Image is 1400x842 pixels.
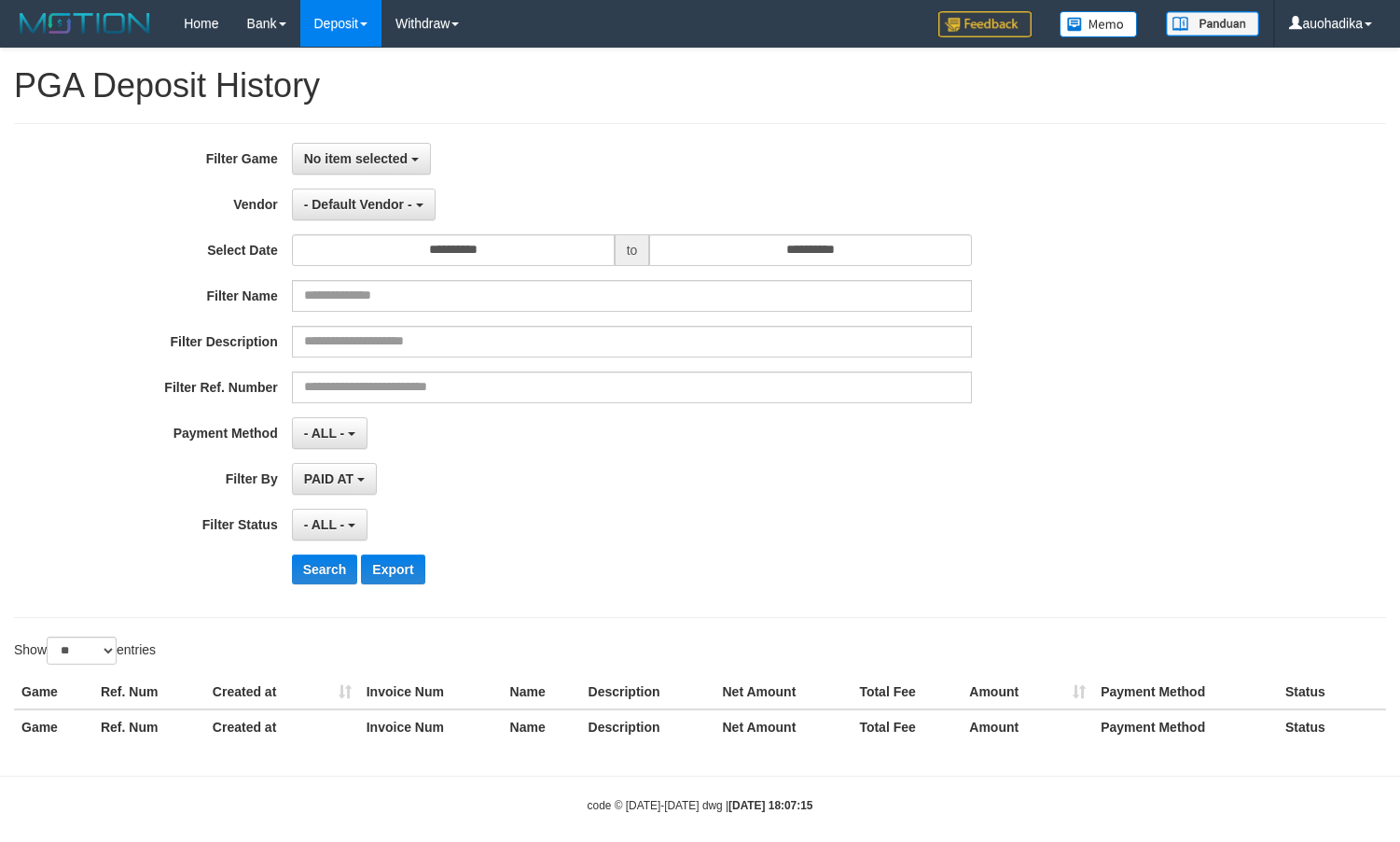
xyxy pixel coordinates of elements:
[205,709,359,744] th: Created at
[581,675,715,709] th: Description
[1093,675,1278,709] th: Payment Method
[581,709,715,744] th: Description
[205,675,359,709] th: Created at
[852,709,962,744] th: Total Fee
[714,675,852,709] th: Net Amount
[615,234,650,266] span: to
[14,67,1386,105] h1: PGA Deposit History
[14,709,93,744] th: Game
[962,675,1093,709] th: Amount
[728,799,812,812] strong: [DATE] 18:07:15
[93,709,205,744] th: Ref. Num
[1166,11,1259,36] img: panduan.png
[304,197,412,212] span: - Default Vendor -
[714,709,852,744] th: Net Amount
[304,517,345,532] span: - ALL -
[588,799,813,812] small: code © [DATE]-[DATE] dwg |
[1060,11,1138,37] img: Button%20Memo.svg
[359,675,503,709] th: Invoice Num
[503,675,581,709] th: Name
[292,417,367,449] button: - ALL -
[14,9,156,37] img: MOTION_logo.png
[14,675,93,709] th: Game
[1278,709,1386,744] th: Status
[304,151,408,166] span: No item selected
[962,709,1093,744] th: Amount
[292,554,358,584] button: Search
[361,554,424,584] button: Export
[852,675,962,709] th: Total Fee
[1278,675,1386,709] th: Status
[47,637,117,665] select: Showentries
[359,709,503,744] th: Invoice Num
[938,11,1032,37] img: Feedback.jpg
[503,709,581,744] th: Name
[304,471,353,486] span: PAID AT
[93,675,205,709] th: Ref. Num
[292,463,377,495] button: PAID AT
[292,189,436,220] button: - Default Vendor -
[292,143,431,175] button: No item selected
[292,509,367,540] button: - ALL -
[304,426,345,441] span: - ALL -
[1093,709,1278,744] th: Payment Method
[14,637,156,665] label: Show entries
